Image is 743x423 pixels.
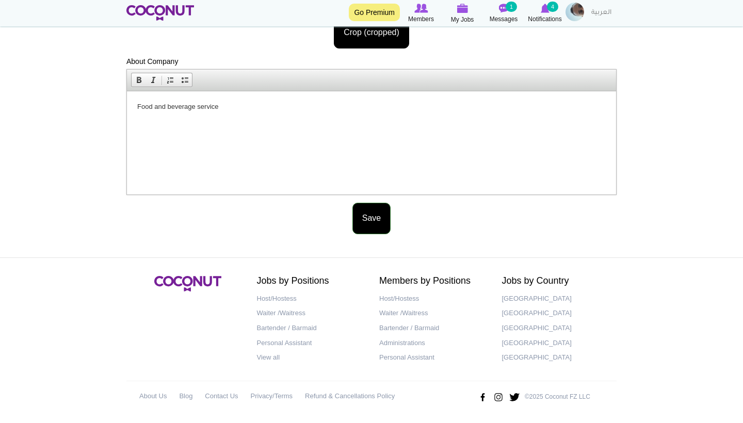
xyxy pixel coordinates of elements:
p: ©2025 Coconut FZ LLC [525,393,590,401]
a: Personal Assistant [257,336,364,351]
img: Home [126,5,194,21]
a: العربية [586,3,617,23]
a: Insert/Remove Numbered List [163,73,177,87]
span: Members [408,14,434,24]
a: Go Premium [349,4,400,21]
a: Bartender / Barmaid [379,321,487,336]
a: Administrations [379,336,487,351]
span: My Jobs [451,14,474,25]
a: Waiter /Waitress [257,306,364,321]
a: About Us [139,389,167,404]
a: Bartender / Barmaid [257,321,364,336]
a: Refund & Cancellations Policy [305,389,395,404]
a: Host/Hostess [257,291,364,306]
a: [GEOGRAPHIC_DATA] [502,306,609,321]
a: Messages Messages 1 [483,3,524,24]
button: Crop (cropped) [334,17,409,48]
img: Browse Members [414,4,428,13]
button: Save [352,203,391,234]
img: My Jobs [457,4,468,13]
a: Host/Hostess [379,291,487,306]
img: Notifications [541,4,550,13]
a: View all [257,350,364,365]
h2: Jobs by Country [502,276,609,286]
a: Privacy/Terms [251,389,293,404]
a: Notifications Notifications 4 [524,3,566,24]
img: Facebook [477,389,488,405]
a: Waiter /Waitress [379,306,487,321]
a: Bold [132,73,146,87]
a: My Jobs My Jobs [442,3,483,25]
a: [GEOGRAPHIC_DATA] [502,336,609,351]
a: Insert/Remove Bulleted List [177,73,192,87]
small: 4 [547,2,558,12]
iframe: Rich Text Editor, edit-profile-job-seeker-step-3-field-about-und-0-value [127,91,616,194]
a: [GEOGRAPHIC_DATA] [502,321,609,336]
span: Notifications [528,14,561,24]
h2: Jobs by Positions [257,276,364,286]
img: Coconut [154,276,221,291]
img: Twitter [509,389,520,405]
a: Browse Members Members [400,3,442,24]
a: Italic [146,73,160,87]
a: Blog [179,389,192,404]
small: 1 [506,2,517,12]
a: [GEOGRAPHIC_DATA] [502,350,609,365]
a: Contact Us [205,389,238,404]
img: Messages [498,4,509,13]
label: About Company [126,56,178,67]
span: Messages [490,14,518,24]
h2: Members by Positions [379,276,487,286]
a: [GEOGRAPHIC_DATA] [502,291,609,306]
a: Personal Assistant [379,350,487,365]
img: Instagram [493,389,504,405]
